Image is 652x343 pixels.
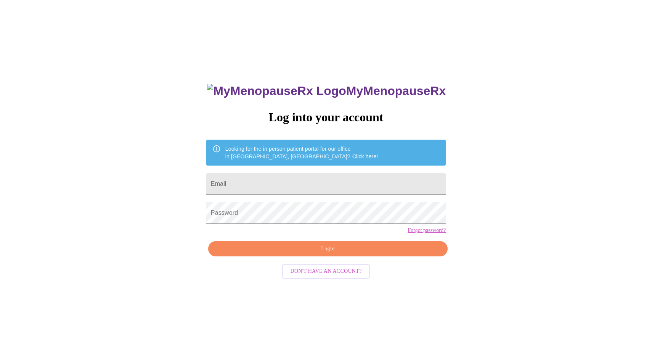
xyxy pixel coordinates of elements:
a: Forgot password? [408,227,446,233]
h3: MyMenopauseRx [207,84,446,98]
img: MyMenopauseRx Logo [207,84,346,98]
button: Don't have an account? [282,264,370,279]
h3: Log into your account [206,110,446,124]
span: Login [217,244,439,254]
button: Login [208,241,448,257]
a: Don't have an account? [280,267,372,274]
a: Click here! [352,153,378,159]
span: Don't have an account? [291,267,362,276]
div: Looking for the in person patient portal for our office in [GEOGRAPHIC_DATA], [GEOGRAPHIC_DATA]? [225,142,378,163]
